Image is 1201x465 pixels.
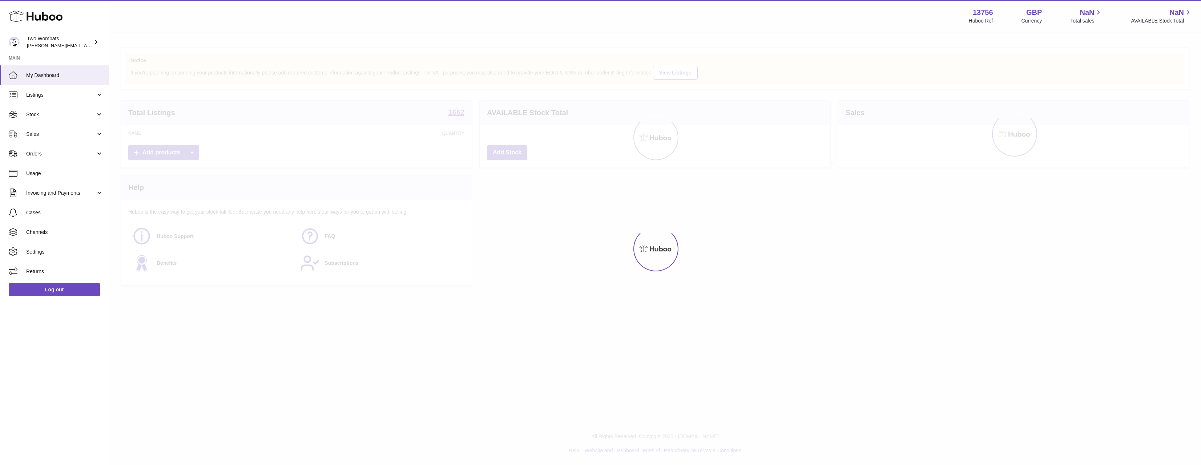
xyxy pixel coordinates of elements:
[1070,8,1103,24] a: NaN Total sales
[26,170,103,177] span: Usage
[27,43,146,48] span: [PERSON_NAME][EMAIL_ADDRESS][DOMAIN_NAME]
[1080,8,1094,17] span: NaN
[1131,17,1192,24] span: AVAILABLE Stock Total
[973,8,993,17] strong: 13756
[9,283,100,296] a: Log out
[1070,17,1103,24] span: Total sales
[969,17,993,24] div: Huboo Ref
[1021,17,1042,24] div: Currency
[1169,8,1184,17] span: NaN
[26,92,96,98] span: Listings
[26,131,96,138] span: Sales
[26,268,103,275] span: Returns
[26,209,103,216] span: Cases
[26,248,103,255] span: Settings
[26,150,96,157] span: Orders
[27,35,92,49] div: Two Wombats
[26,229,103,236] span: Channels
[26,111,96,118] span: Stock
[26,72,103,79] span: My Dashboard
[1026,8,1042,17] strong: GBP
[1131,8,1192,24] a: NaN AVAILABLE Stock Total
[9,37,20,48] img: alan@twowombats.com
[26,190,96,197] span: Invoicing and Payments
